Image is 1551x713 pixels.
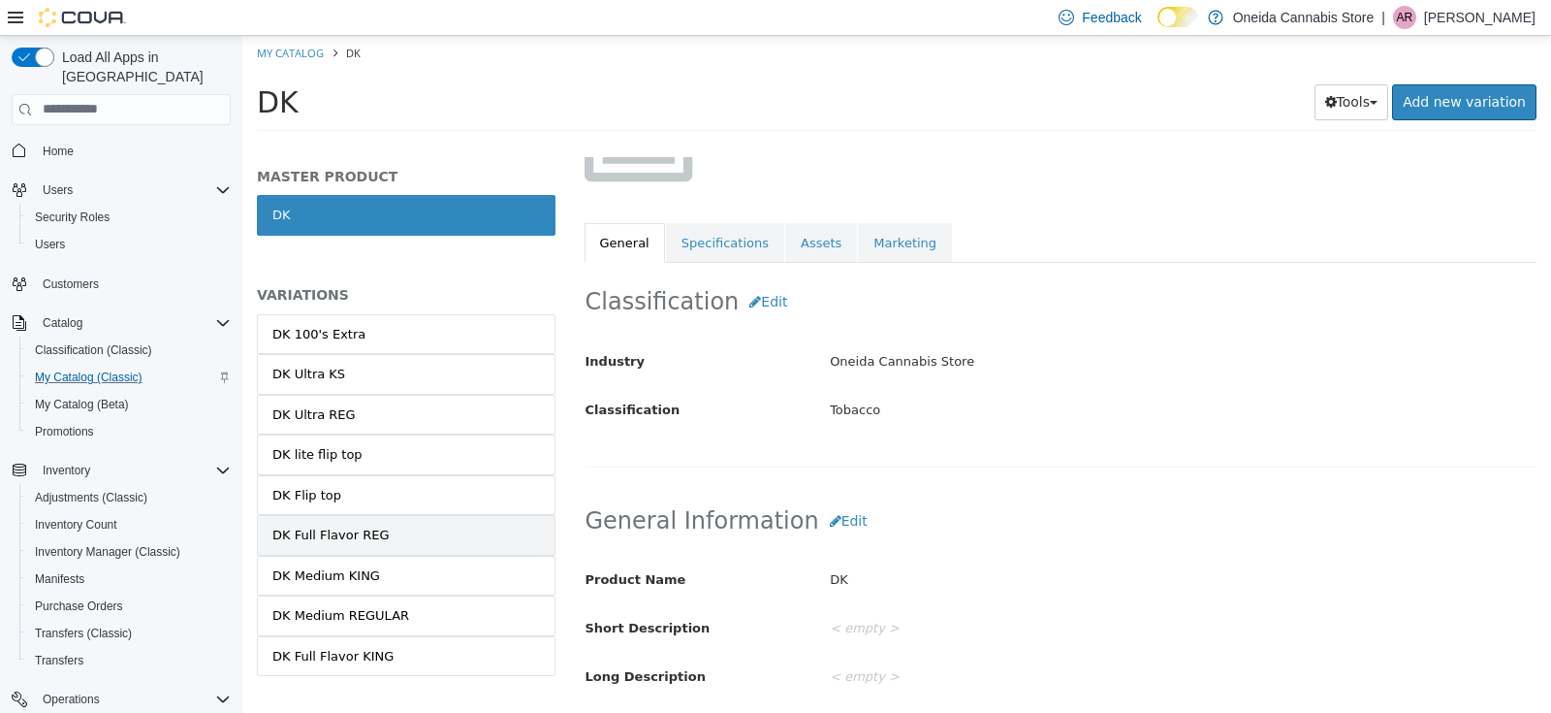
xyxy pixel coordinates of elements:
[15,132,313,149] h5: MASTER PRODUCT
[30,570,167,590] div: DK Medium REGULAR
[4,270,238,298] button: Customers
[27,595,131,618] a: Purchase Orders
[35,490,147,505] span: Adjustments (Classic)
[35,178,231,202] span: Users
[19,593,238,620] button: Purchase Orders
[27,540,231,564] span: Inventory Manager (Classic)
[54,48,231,86] span: Load All Apps in [GEOGRAPHIC_DATA]
[1157,27,1158,28] span: Dark Mode
[27,366,231,389] span: My Catalog (Classic)
[19,647,238,674] button: Transfers
[424,187,542,228] a: Specifications
[27,366,150,389] a: My Catalog (Classic)
[573,309,1308,343] div: Oneida Cannabis Store
[343,318,403,333] span: Industry
[342,187,423,228] a: General
[573,358,1308,392] div: Tobacco
[19,484,238,511] button: Adjustments (Classic)
[30,490,147,509] div: DK Full Flavor REG
[27,649,231,672] span: Transfers
[30,611,151,631] div: DK Full Flavor KING
[496,248,555,284] button: Edit
[1150,49,1294,84] a: Add new variation
[27,233,73,256] a: Users
[1397,6,1413,29] span: AR
[577,468,636,503] button: Edit
[35,178,80,202] button: Users
[35,210,110,225] span: Security Roles
[35,397,129,412] span: My Catalog (Beta)
[35,272,231,296] span: Customers
[27,513,125,536] a: Inventory Count
[27,595,231,618] span: Purchase Orders
[343,468,1294,503] h2: General Information
[1082,8,1141,27] span: Feedback
[35,459,98,482] button: Inventory
[19,538,238,566] button: Inventory Manager (Classic)
[4,457,238,484] button: Inventory
[43,315,82,331] span: Catalog
[35,626,132,641] span: Transfers (Classic)
[35,688,231,711] span: Operations
[35,370,142,385] span: My Catalog (Classic)
[343,536,444,551] span: Product Name
[30,289,123,308] div: DK 100's Extra
[35,517,117,533] span: Inventory Count
[19,231,238,258] button: Users
[27,339,160,362] a: Classification (Classic)
[15,250,313,268] h5: VARIATIONS
[35,140,81,163] a: Home
[4,137,238,165] button: Home
[35,688,108,711] button: Operations
[35,311,90,335] button: Catalog
[35,139,231,163] span: Home
[15,49,56,83] span: DK
[27,567,92,591] a: Manifests
[35,237,65,252] span: Users
[35,653,83,668] span: Transfers
[43,463,90,478] span: Inventory
[27,540,188,564] a: Inventory Manager (Classic)
[19,391,238,418] button: My Catalog (Beta)
[30,409,120,429] div: DK lite flip top
[43,692,100,707] span: Operations
[573,528,1308,562] div: DK
[1157,7,1198,27] input: Dark Mode
[19,620,238,647] button: Transfers (Classic)
[15,159,313,200] a: DK
[27,622,231,645] span: Transfers (Classic)
[4,686,238,713] button: Operations
[543,187,615,228] a: Assets
[35,273,107,296] a: Customers
[27,622,140,645] a: Transfers (Classic)
[43,276,99,292] span: Customers
[30,370,113,389] div: DK Ultra REG
[27,649,91,672] a: Transfers
[27,486,155,509] a: Adjustments (Classic)
[27,567,231,591] span: Manifests
[30,531,138,550] div: DK Medium KING
[616,187,710,228] a: Marketing
[343,633,463,648] span: Long Description
[19,364,238,391] button: My Catalog (Classic)
[27,513,231,536] span: Inventory Count
[27,420,231,443] span: Promotions
[30,450,99,470] div: DK Flip top
[39,8,126,27] img: Cova
[27,393,137,416] a: My Catalog (Beta)
[4,177,238,204] button: Users
[43,144,74,159] span: Home
[19,337,238,364] button: Classification (Classic)
[35,599,123,614] span: Purchase Orders
[19,511,238,538] button: Inventory Count
[573,576,1308,610] div: < empty >
[27,206,117,229] a: Security Roles
[104,10,118,24] span: DK
[343,248,1294,284] h2: Classification
[1381,6,1385,29] p: |
[35,544,180,560] span: Inventory Manager (Classic)
[27,339,231,362] span: Classification (Classic)
[1233,6,1375,29] p: Oneida Cannabis Store
[19,418,238,445] button: Promotions
[35,459,231,482] span: Inventory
